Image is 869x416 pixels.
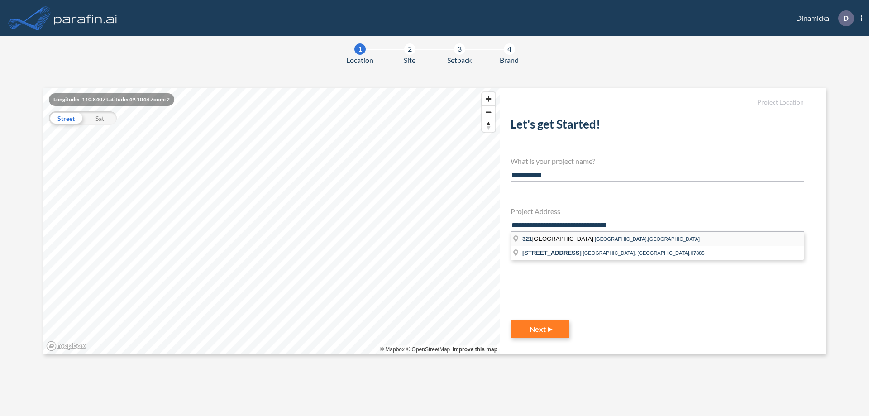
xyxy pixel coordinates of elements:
div: 3 [454,43,465,55]
span: Setback [447,55,472,66]
h5: Project Location [511,99,804,106]
div: 4 [504,43,515,55]
div: Dinamicka [783,10,862,26]
div: 1 [354,43,366,55]
button: Reset bearing to north [482,119,495,132]
div: 2 [404,43,415,55]
span: [STREET_ADDRESS] [522,249,582,256]
img: logo [52,9,119,27]
h4: Project Address [511,207,804,215]
a: Mapbox [380,346,405,353]
a: Mapbox homepage [46,341,86,351]
button: Zoom in [482,92,495,105]
span: [GEOGRAPHIC_DATA],[GEOGRAPHIC_DATA] [595,236,700,242]
span: Site [404,55,415,66]
a: Improve this map [453,346,497,353]
p: D [843,14,849,22]
span: Zoom out [482,106,495,119]
div: Longitude: -110.8407 Latitude: 49.1044 Zoom: 2 [49,93,174,106]
span: Brand [500,55,519,66]
span: 321 [522,235,532,242]
a: OpenStreetMap [406,346,450,353]
span: [GEOGRAPHIC_DATA] [522,235,595,242]
div: Street [49,111,83,125]
span: Location [346,55,373,66]
span: [GEOGRAPHIC_DATA], [GEOGRAPHIC_DATA],07885 [583,250,705,256]
h2: Let's get Started! [511,117,804,135]
div: Sat [83,111,117,125]
h4: What is your project name? [511,157,804,165]
button: Next [511,320,569,338]
button: Zoom out [482,105,495,119]
canvas: Map [43,88,500,354]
